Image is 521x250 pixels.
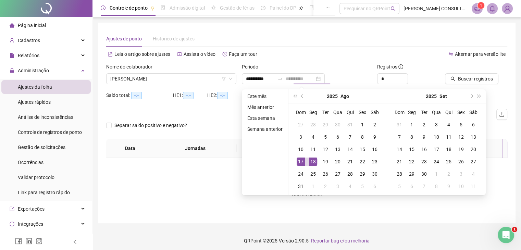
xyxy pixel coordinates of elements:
[432,121,441,129] div: 3
[299,89,306,103] button: prev-year
[408,133,416,141] div: 8
[297,133,305,141] div: 3
[420,182,428,190] div: 7
[406,155,418,168] td: 2025-09-22
[184,51,215,57] span: Assista o vídeo
[369,180,381,192] td: 2025-09-06
[457,170,465,178] div: 3
[480,3,482,8] span: 1
[467,155,480,168] td: 2025-09-27
[371,133,379,141] div: 9
[222,52,227,57] span: history
[319,118,332,131] td: 2025-07-29
[18,53,39,58] span: Relatórios
[245,103,285,111] li: Mês anterior
[420,170,428,178] div: 30
[418,155,430,168] td: 2025-09-23
[371,158,379,166] div: 23
[334,182,342,190] div: 3
[395,170,404,178] div: 28
[344,168,356,180] td: 2025-08-28
[177,52,182,57] span: youtube
[445,73,498,84] button: Buscar registros
[173,91,207,99] div: HE 1:
[10,222,14,226] span: sync
[469,145,477,153] div: 20
[18,190,70,195] span: Link para registro rápido
[321,145,330,153] div: 12
[443,131,455,143] td: 2025-09-11
[408,145,416,153] div: 15
[18,206,45,212] span: Exportações
[332,106,344,118] th: Qua
[469,133,477,141] div: 13
[457,133,465,141] div: 12
[430,168,443,180] td: 2025-10-01
[439,89,447,103] button: month panel
[344,143,356,155] td: 2025-08-14
[369,143,381,155] td: 2025-08-16
[299,6,303,10] span: pushpin
[319,155,332,168] td: 2025-08-19
[393,131,406,143] td: 2025-09-07
[369,131,381,143] td: 2025-08-09
[150,6,154,10] span: pushpin
[467,118,480,131] td: 2025-09-06
[334,170,342,178] div: 27
[443,168,455,180] td: 2025-10-02
[346,121,354,129] div: 31
[455,180,467,192] td: 2025-10-10
[332,118,344,131] td: 2025-07-30
[426,89,437,103] button: year panel
[448,52,453,57] span: swap
[295,155,307,168] td: 2025-08-17
[207,91,241,99] div: HE 2:
[237,139,288,158] th: Entrada 1
[344,180,356,192] td: 2025-09-04
[467,168,480,180] td: 2025-10-04
[467,180,480,192] td: 2025-10-11
[418,143,430,155] td: 2025-09-16
[321,158,330,166] div: 19
[358,121,367,129] div: 1
[398,64,403,69] span: info-circle
[332,155,344,168] td: 2025-08-20
[467,106,480,118] th: Sáb
[295,131,307,143] td: 2025-08-03
[432,145,441,153] div: 17
[393,180,406,192] td: 2025-10-05
[430,180,443,192] td: 2025-10-08
[18,129,82,135] span: Controle de registros de ponto
[261,5,265,10] span: dashboard
[430,143,443,155] td: 2025-09-17
[346,133,354,141] div: 7
[418,106,430,118] th: Ter
[15,238,22,245] span: facebook
[73,239,77,244] span: left
[474,5,480,12] span: notification
[418,180,430,192] td: 2025-10-07
[475,89,483,103] button: super-next-year
[245,114,285,122] li: Esta semana
[10,23,14,28] span: home
[334,145,342,153] div: 13
[371,145,379,153] div: 16
[334,121,342,129] div: 30
[346,170,354,178] div: 28
[319,143,332,155] td: 2025-08-12
[245,92,285,100] li: Este mês
[327,89,338,103] button: year panel
[18,160,44,165] span: Ocorrências
[295,143,307,155] td: 2025-08-10
[406,118,418,131] td: 2025-09-01
[408,182,416,190] div: 6
[499,112,505,117] span: upload
[346,182,354,190] div: 4
[114,51,170,57] span: Leia o artigo sobre ajustes
[25,238,32,245] span: linkedin
[321,121,330,129] div: 29
[10,207,14,211] span: export
[457,145,465,153] div: 19
[455,143,467,155] td: 2025-09-19
[309,5,314,10] span: book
